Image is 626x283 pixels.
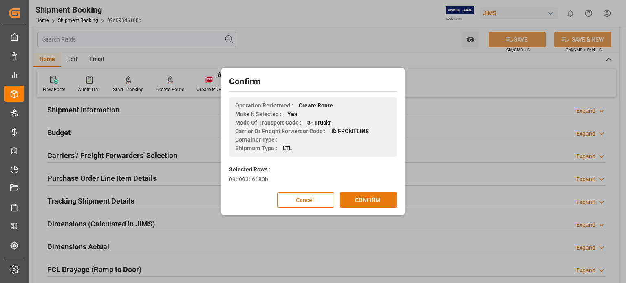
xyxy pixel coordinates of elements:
[229,175,397,184] div: 09d093d6180b
[340,192,397,208] button: CONFIRM
[287,110,297,118] span: Yes
[229,75,397,88] h2: Confirm
[235,110,282,118] span: Make It Selected :
[235,101,293,110] span: Operation Performed :
[235,118,302,127] span: Mode Of Transport Code :
[331,127,369,136] span: K: FRONTLINE
[235,127,326,136] span: Carrier Or Frieght Forwarder Code :
[283,144,292,153] span: LTL
[235,136,278,144] span: Container Type :
[235,144,277,153] span: Shipment Type :
[307,118,331,127] span: 3- Truckr
[277,192,334,208] button: Cancel
[229,165,270,174] label: Selected Rows :
[299,101,333,110] span: Create Route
